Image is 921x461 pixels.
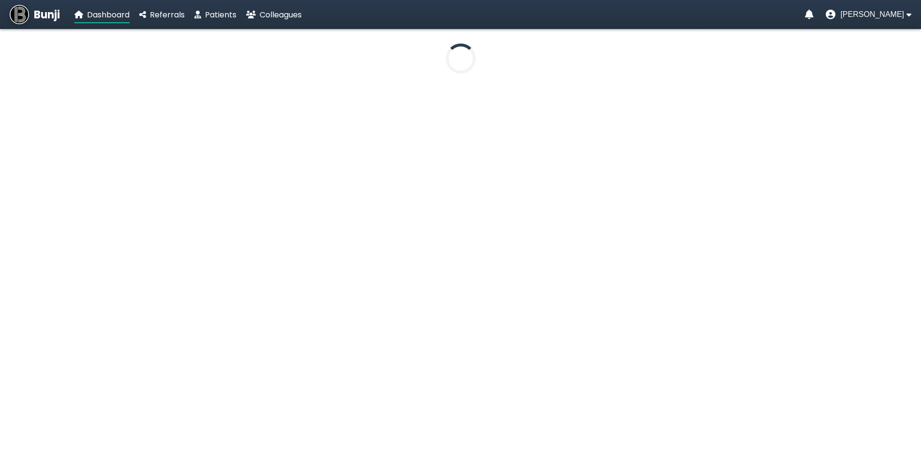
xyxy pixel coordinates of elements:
span: Dashboard [87,9,130,20]
a: Colleagues [246,9,302,21]
a: Referrals [139,9,185,21]
span: Bunji [34,7,60,23]
span: [PERSON_NAME] [840,10,904,19]
span: Colleagues [260,9,302,20]
img: Bunji Dental Referral Management [10,5,29,24]
a: Notifications [805,10,814,19]
a: Patients [194,9,236,21]
span: Referrals [150,9,185,20]
button: User menu [826,10,911,19]
span: Patients [205,9,236,20]
a: Dashboard [74,9,130,21]
a: Bunji [10,5,60,24]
